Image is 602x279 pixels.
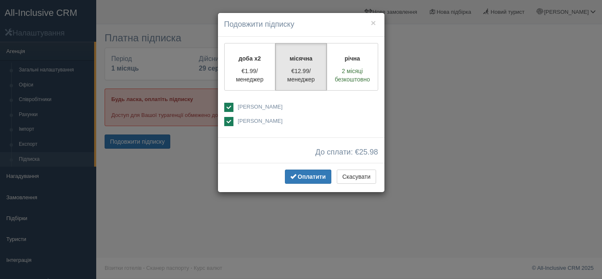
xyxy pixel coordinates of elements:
[315,148,378,157] span: До сплати: €
[298,173,326,180] span: Оплатити
[224,19,378,30] h4: Подовжити підписку
[230,54,270,63] p: доба x2
[285,170,331,184] button: Оплатити
[281,67,321,84] p: €12.99/менеджер
[359,148,378,156] span: 25.98
[238,104,282,110] span: [PERSON_NAME]
[281,54,321,63] p: місячна
[337,170,376,184] button: Скасувати
[332,54,373,63] p: річна
[371,18,376,27] button: ×
[238,118,282,124] span: [PERSON_NAME]
[230,67,270,84] p: €1.99/менеджер
[332,67,373,84] p: 2 місяці безкоштовно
